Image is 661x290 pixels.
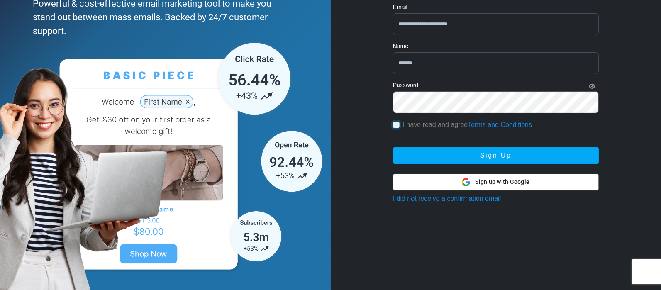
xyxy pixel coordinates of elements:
i: Show Password [589,83,595,89]
label: Email [393,3,407,12]
a: Terms and Conditions [468,121,532,128]
label: Password [393,81,418,90]
span: Sign up with Google [475,178,529,186]
label: I have read and agree [403,120,532,130]
a: I did not receive a confirmation email [393,195,501,202]
button: Sign up with Google [393,174,599,190]
label: Name [393,42,408,51]
button: Sign Up [393,147,599,164]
